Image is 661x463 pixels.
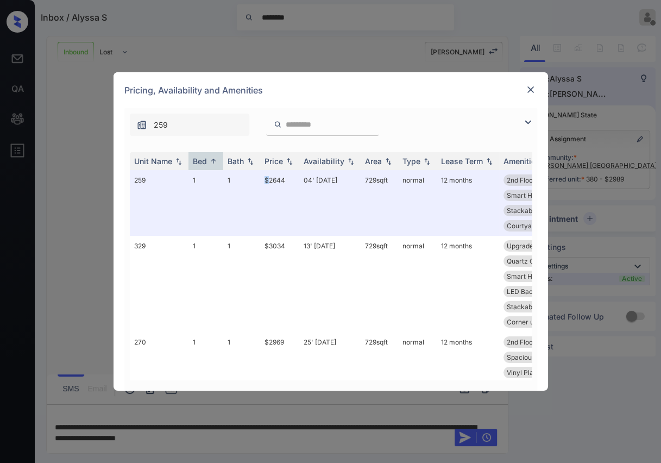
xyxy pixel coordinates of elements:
[299,236,361,332] td: 13' [DATE]
[521,116,534,129] img: icon-zuma
[299,332,361,443] td: 25' [DATE]
[507,242,550,250] span: Upgrades: 1x1
[365,157,382,166] div: Area
[484,158,495,165] img: sorting
[114,72,548,108] div: Pricing, Availability and Amenities
[507,272,563,280] span: Smart Home Lock
[188,170,223,236] td: 1
[188,236,223,332] td: 1
[245,158,256,165] img: sorting
[130,170,188,236] td: 259
[507,318,542,326] span: Corner unit
[223,170,260,236] td: 1
[188,332,223,443] td: 1
[421,158,432,165] img: sorting
[154,119,168,131] span: 259
[223,236,260,332] td: 1
[208,157,219,165] img: sorting
[345,158,356,165] img: sorting
[507,287,559,296] span: LED Back-lit Mi...
[193,157,207,166] div: Bed
[437,170,499,236] td: 12 months
[299,170,361,236] td: 04' [DATE]
[260,170,299,236] td: $2644
[130,332,188,443] td: 270
[265,157,283,166] div: Price
[503,157,540,166] div: Amenities
[507,368,557,377] span: Vinyl Plank - R...
[361,332,398,443] td: 729 sqft
[507,191,563,199] span: Smart Home Lock
[525,84,536,95] img: close
[437,236,499,332] td: 12 months
[507,257,562,265] span: Quartz Countert...
[304,157,344,166] div: Availability
[398,332,437,443] td: normal
[173,158,184,165] img: sorting
[507,176,536,184] span: 2nd Floor
[507,207,564,215] span: Stackable washe...
[260,236,299,332] td: $3034
[402,157,420,166] div: Type
[383,158,394,165] img: sorting
[361,236,398,332] td: 729 sqft
[228,157,244,166] div: Bath
[223,332,260,443] td: 1
[274,120,282,129] img: icon-zuma
[130,236,188,332] td: 329
[507,353,556,361] span: Spacious Closet
[284,158,295,165] img: sorting
[361,170,398,236] td: 729 sqft
[437,332,499,443] td: 12 months
[398,170,437,236] td: normal
[507,338,536,346] span: 2nd Floor
[441,157,483,166] div: Lease Term
[260,332,299,443] td: $2969
[398,236,437,332] td: normal
[136,120,147,130] img: icon-zuma
[134,157,172,166] div: Unit Name
[507,222,555,230] span: Courtyard View
[507,303,564,311] span: Stackable washe...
